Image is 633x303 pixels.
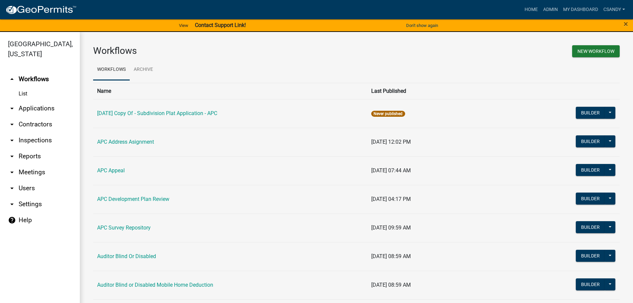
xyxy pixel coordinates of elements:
span: [DATE] 09:59 AM [371,225,411,231]
i: arrow_drop_down [8,136,16,144]
i: arrow_drop_up [8,75,16,83]
button: Close [624,20,628,28]
th: Last Published [367,83,529,99]
i: arrow_drop_down [8,120,16,128]
span: [DATE] 04:17 PM [371,196,411,202]
strong: Contact Support Link! [195,22,246,28]
a: APC Appeal [97,167,125,174]
th: Name [93,83,367,99]
span: [DATE] 08:59 AM [371,253,411,259]
a: Auditor Blind or Disabled Mobile Home Deduction [97,282,213,288]
button: New Workflow [572,45,620,57]
i: arrow_drop_down [8,200,16,208]
i: help [8,216,16,224]
a: APC Survey Repository [97,225,151,231]
button: Builder [576,107,605,119]
a: My Dashboard [560,3,601,16]
a: View [176,20,191,31]
a: Home [522,3,541,16]
a: APC Development Plan Review [97,196,169,202]
span: [DATE] 07:44 AM [371,167,411,174]
a: APC Address Asignment [97,139,154,145]
button: Builder [576,135,605,147]
span: × [624,19,628,29]
i: arrow_drop_down [8,104,16,112]
i: arrow_drop_down [8,168,16,176]
button: Don't show again [403,20,441,31]
button: Builder [576,193,605,205]
h3: Workflows [93,45,352,57]
a: Workflows [93,59,130,80]
button: Builder [576,164,605,176]
i: arrow_drop_down [8,152,16,160]
span: Never published [371,111,405,117]
a: Auditor Blind Or Disabled [97,253,156,259]
a: Archive [130,59,157,80]
span: [DATE] 12:02 PM [371,139,411,145]
a: csandy [601,3,628,16]
button: Builder [576,221,605,233]
i: arrow_drop_down [8,184,16,192]
button: Builder [576,278,605,290]
a: [DATE] Copy Of - Subdivision Plat Application - APC [97,110,217,116]
a: Admin [541,3,560,16]
span: [DATE] 08:59 AM [371,282,411,288]
button: Builder [576,250,605,262]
